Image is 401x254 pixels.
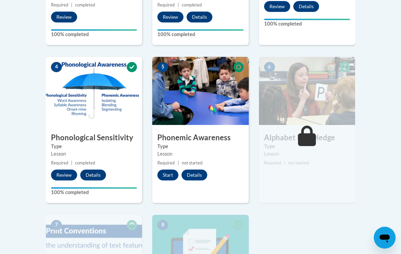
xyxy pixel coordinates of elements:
span: 5 [157,62,168,72]
span: not started [288,160,309,165]
label: Type [264,143,350,150]
button: Review [264,1,290,12]
h3: Alphabet Knowledge [259,132,355,143]
span: Required [157,2,175,7]
span: Required [51,160,68,165]
div: Lesson [157,150,243,158]
span: completed [182,2,202,7]
img: Course Image [46,57,142,125]
label: Type [157,143,243,150]
label: 100% completed [264,20,350,28]
span: 7 [51,220,62,230]
button: Review [51,170,77,180]
img: Course Image [152,57,248,125]
button: Details [80,170,106,180]
h3: Phonological Sensitivity [46,132,142,143]
button: Details [293,1,319,12]
div: Lesson [264,150,350,158]
span: Required [264,160,281,165]
h3: Phonemic Awareness [152,132,248,143]
iframe: Button to launch messaging window [374,227,396,249]
span: | [178,2,179,7]
span: | [178,160,179,165]
div: Your progress [51,187,137,189]
button: Details [187,12,212,22]
span: completed [75,160,95,165]
button: Review [157,12,184,22]
div: Lesson [51,150,137,158]
label: 100% completed [157,31,243,38]
button: Details [181,170,207,180]
span: not started [182,160,203,165]
span: 6 [264,62,275,72]
span: Required [51,2,68,7]
span: completed [75,2,95,7]
button: Start [157,170,178,180]
div: Your progress [264,19,350,20]
button: Review [51,12,77,22]
img: Course Image [259,57,355,125]
span: | [284,160,285,165]
span: Required [157,160,175,165]
label: Type [51,143,137,150]
span: 8 [157,220,168,230]
div: Your progress [51,29,137,31]
span: | [71,2,72,7]
span: | [71,160,72,165]
div: Your progress [157,29,243,31]
label: 100% completed [51,189,137,196]
span: 4 [51,62,62,72]
label: 100% completed [51,31,137,38]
